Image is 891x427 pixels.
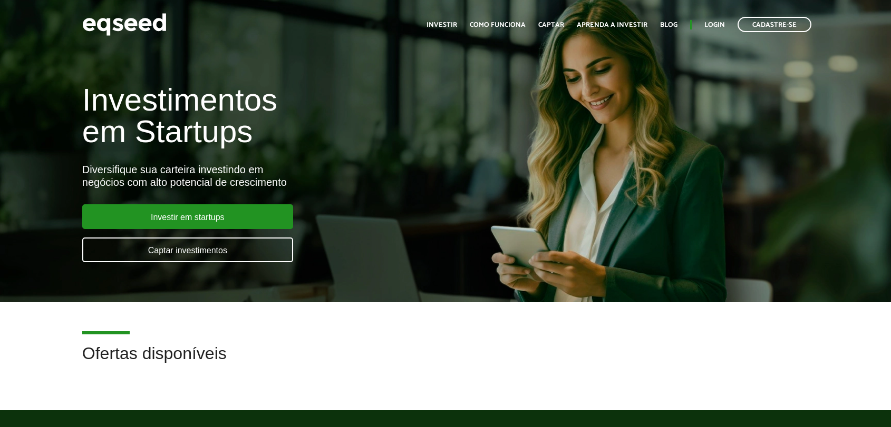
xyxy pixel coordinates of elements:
[82,204,293,229] a: Investir em startups
[660,22,677,28] a: Blog
[82,344,809,379] h2: Ofertas disponíveis
[704,22,725,28] a: Login
[577,22,647,28] a: Aprenda a investir
[470,22,526,28] a: Como funciona
[82,237,293,262] a: Captar investimentos
[82,163,512,188] div: Diversifique sua carteira investindo em negócios com alto potencial de crescimento
[738,17,811,32] a: Cadastre-se
[538,22,564,28] a: Captar
[82,11,167,38] img: EqSeed
[427,22,457,28] a: Investir
[82,84,512,147] h1: Investimentos em Startups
